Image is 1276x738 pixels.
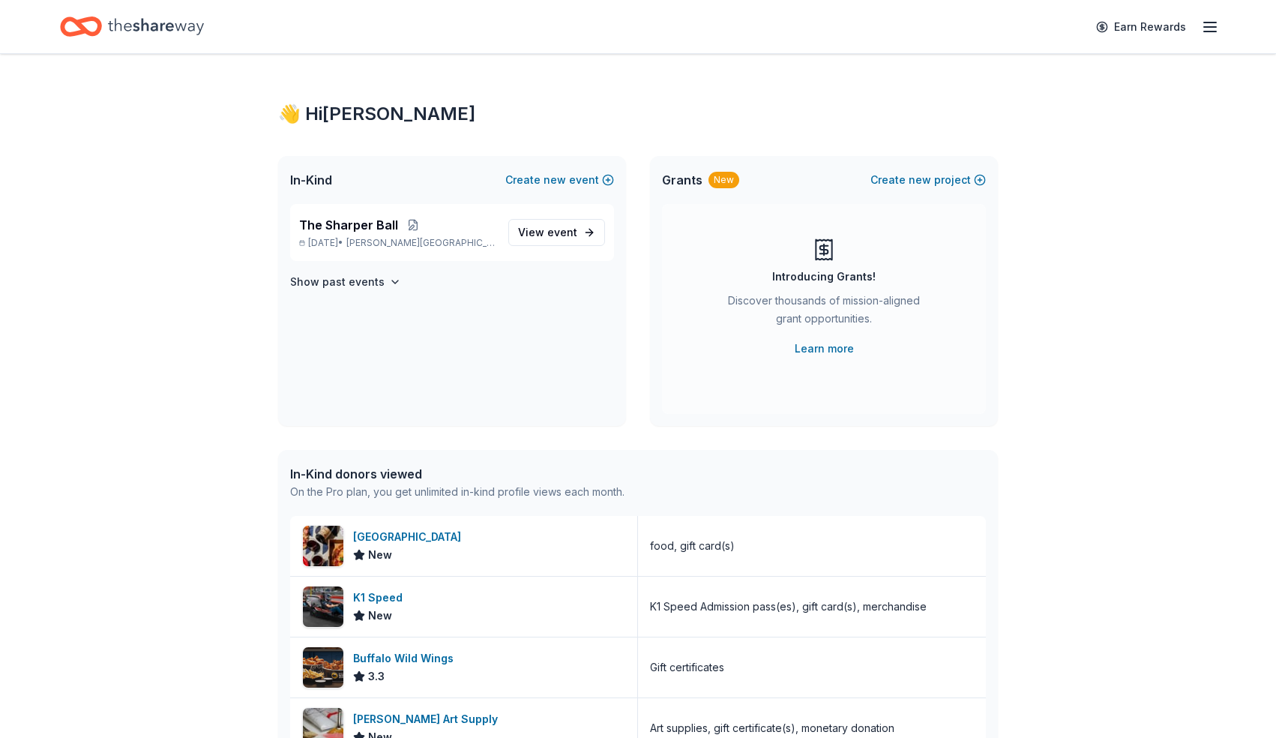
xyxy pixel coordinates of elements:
div: K1 Speed [353,589,409,607]
span: new [909,171,931,189]
h4: Show past events [290,273,385,291]
p: [DATE] • [299,237,496,249]
span: The Sharper Ball [299,216,398,234]
span: View [518,223,577,241]
div: K1 Speed Admission pass(es), gift card(s), merchandise [650,598,927,616]
span: new [544,171,566,189]
img: Image for Buffalo Wild Wings [303,647,343,688]
span: Grants [662,171,702,189]
div: food, gift card(s) [650,537,735,555]
a: Home [60,9,204,44]
span: New [368,607,392,625]
span: [PERSON_NAME][GEOGRAPHIC_DATA], [GEOGRAPHIC_DATA] [346,237,496,249]
div: Buffalo Wild Wings [353,649,460,667]
a: View event [508,219,605,246]
div: 👋 Hi [PERSON_NAME] [278,102,998,126]
div: Art supplies, gift certificate(s), monetary donation [650,719,894,737]
div: [GEOGRAPHIC_DATA] [353,528,467,546]
div: Discover thousands of mission-aligned grant opportunities. [722,292,926,334]
a: Learn more [795,340,854,358]
span: 3.3 [368,667,385,685]
img: Image for North Italia [303,526,343,566]
a: Earn Rewards [1087,13,1195,40]
div: Gift certificates [650,658,724,676]
div: [PERSON_NAME] Art Supply [353,710,504,728]
button: Createnewevent [505,171,614,189]
div: On the Pro plan, you get unlimited in-kind profile views each month. [290,483,625,501]
div: Introducing Grants! [772,268,876,286]
button: Createnewproject [870,171,986,189]
button: Show past events [290,273,401,291]
img: Image for K1 Speed [303,586,343,627]
div: In-Kind donors viewed [290,465,625,483]
span: event [547,226,577,238]
span: New [368,546,392,564]
span: In-Kind [290,171,332,189]
div: New [708,172,739,188]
